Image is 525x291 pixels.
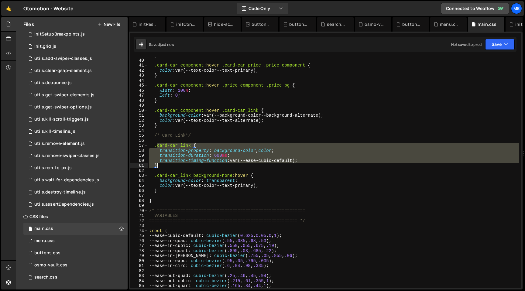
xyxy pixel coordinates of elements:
[130,263,148,269] div: 81
[130,93,148,98] div: 47
[34,117,89,122] div: utils.kill-scroll-triggers.js
[130,113,148,118] div: 51
[23,138,128,150] div: 12084/30342.js
[130,269,148,274] div: 82
[130,148,148,153] div: 58
[34,275,57,280] div: search.css
[130,108,148,113] div: 50
[23,223,128,235] div: 12084/30437.css
[130,283,148,289] div: 85
[23,150,128,162] div: 12084/30319.js
[130,193,148,198] div: 67
[441,3,509,14] a: Connected to Webflow
[23,198,128,211] div: 12084/30341.js
[130,243,148,248] div: 77
[34,238,55,244] div: menu.css
[451,42,482,47] div: Not saved to prod
[34,68,92,74] div: utils.clear-gsap-element.js
[23,113,128,125] div: 12084/42258.js
[130,143,148,148] div: 57
[130,98,148,103] div: 48
[149,42,174,47] div: Saved
[485,39,515,50] button: Save
[130,248,148,254] div: 78
[160,42,174,47] div: just now
[327,21,346,27] div: search.css
[130,213,148,218] div: 71
[130,279,148,284] div: 84
[130,88,148,93] div: 46
[130,123,148,128] div: 53
[130,58,148,63] div: 40
[130,233,148,238] div: 75
[34,129,75,134] div: utils.kill-timeline.js
[130,163,148,168] div: 61
[130,118,148,123] div: 52
[237,3,288,14] button: Code Only
[23,162,128,174] div: 12084/42480.js
[130,258,148,264] div: 80
[440,21,459,27] div: menu.css
[16,211,128,223] div: CSS files
[130,198,148,204] div: 68
[130,203,148,208] div: 69
[130,153,148,158] div: 59
[130,138,148,143] div: 56
[130,228,148,234] div: 74
[1,1,16,16] a: 🤙
[23,21,34,28] h2: Files
[289,21,309,27] div: button-staggering.css
[130,133,148,138] div: 55
[34,56,92,61] div: utils.add-swiper-classes.js
[130,188,148,193] div: 66
[23,28,128,40] div: 12084/42241.js
[23,271,128,283] div: 12084/36522.css
[130,218,148,224] div: 72
[130,178,148,183] div: 64
[34,32,85,37] div: initSetupBreakpoints.js
[34,104,92,110] div: utils.get-swiper-options.js
[511,3,522,14] a: Me
[34,202,94,207] div: utils.assertDependencies.js
[34,80,72,86] div: utils.debounce.js
[130,68,148,73] div: 42
[130,128,148,133] div: 54
[98,22,120,27] button: New File
[34,44,56,49] div: init.grid.js
[23,89,128,101] div: 12084/30320.js
[34,190,86,195] div: utils.destroy-timeline.js
[34,141,85,146] div: utils.remove-element.js
[130,208,148,214] div: 70
[130,273,148,279] div: 83
[23,125,128,138] div: 12084/42257.js
[130,158,148,163] div: 60
[23,174,128,186] div: 12084/30340.js
[252,21,271,27] div: button-underlineLink.css
[130,253,148,258] div: 79
[23,5,74,12] div: Otomotion - Website
[139,21,158,27] div: initResetWebflow.js
[23,40,128,53] div: 12084/30192.js
[23,65,128,77] div: 12084/42572.js
[23,247,128,259] div: 12084/42956.css
[34,165,72,171] div: utils.rem-to-px.js
[34,226,53,231] div: main.css
[23,101,128,113] div: 12084/30338.js
[130,73,148,78] div: 43
[34,92,94,98] div: utils.get-swiper-elements.js
[214,21,233,27] div: hide-scroll.css
[130,238,148,244] div: 76
[130,83,148,88] div: 45
[130,78,148,83] div: 44
[34,250,60,256] div: buttons.css
[23,235,128,247] div: 12084/34370.css
[130,223,148,228] div: 73
[365,21,384,27] div: osmo-vault.css
[478,21,496,27] div: main.css
[130,173,148,178] div: 63
[23,186,128,198] div: 12084/30339.js
[34,153,100,159] div: utils.remove-swiper-classes.js
[23,53,128,65] div: 12084/30318.js
[176,21,196,27] div: initContactForm.js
